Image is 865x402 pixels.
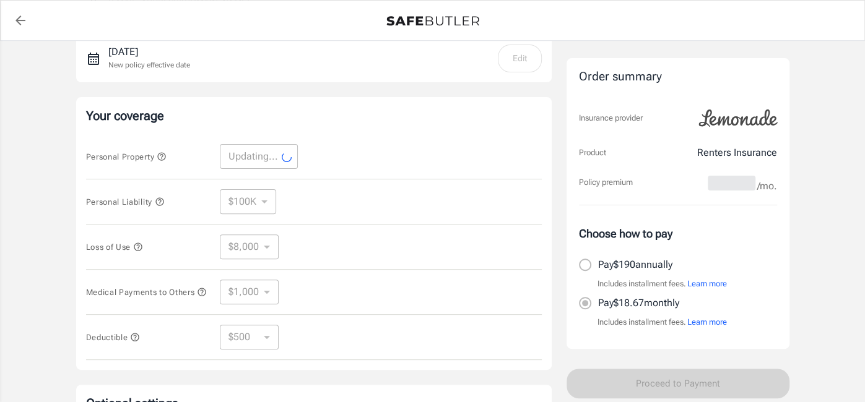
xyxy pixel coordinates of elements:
[692,101,785,135] img: Lemonade
[598,257,672,272] p: Pay $190 annually
[579,225,777,242] p: Choose how to pay
[579,68,777,86] div: Order summary
[386,16,479,26] img: Back to quotes
[579,176,633,189] p: Policy premium
[579,147,606,159] p: Product
[86,242,143,252] span: Loss of Use
[86,51,101,66] svg: New policy start date
[757,177,777,195] span: /mo.
[86,194,165,209] button: Personal Liability
[86,333,141,342] span: Deductible
[86,152,167,161] span: Personal Property
[86,330,141,344] button: Deductible
[86,149,167,164] button: Personal Property
[8,8,33,33] a: back to quotes
[108,59,190,71] p: New policy effective date
[598,296,679,310] p: Pay $18.67 monthly
[687,316,727,328] button: Learn more
[86,107,542,124] p: Your coverage
[86,239,143,254] button: Loss of Use
[579,112,643,124] p: Insurance provider
[86,284,207,299] button: Medical Payments to Others
[598,316,727,328] p: Includes installment fees.
[598,278,727,290] p: Includes installment fees.
[108,45,190,59] p: [DATE]
[86,288,207,297] span: Medical Payments to Others
[86,197,165,207] span: Personal Liability
[697,145,777,160] p: Renters Insurance
[687,278,727,290] button: Learn more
